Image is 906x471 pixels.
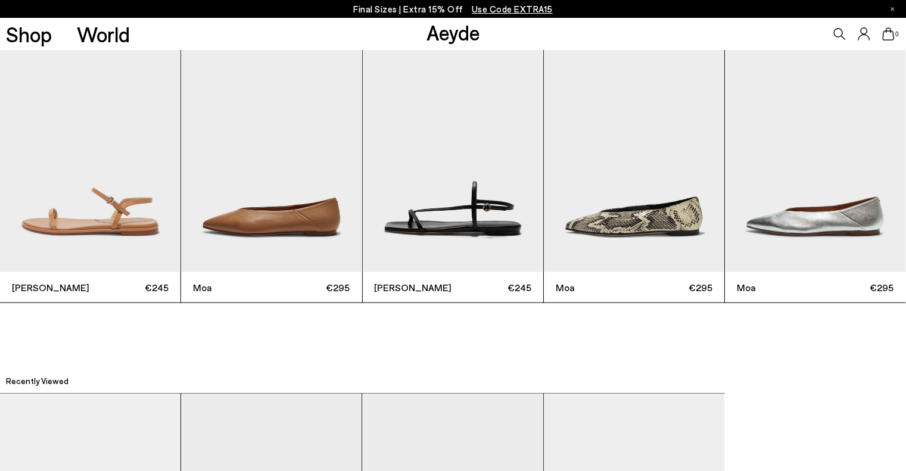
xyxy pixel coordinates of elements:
p: Final Sizes | Extra 15% Off [353,2,553,17]
img: Moa Pointed-Toe Flats [725,32,905,272]
span: €295 [815,280,893,295]
a: Aeyde [426,20,480,45]
a: Shop [6,24,52,45]
a: 0 [882,27,894,40]
img: Moa Pointed-Toe Flats [181,32,362,272]
a: Moa €295 [181,32,362,302]
a: [PERSON_NAME] €245 [362,32,543,302]
div: 5 / 6 [544,31,725,303]
span: Navigate to /collections/ss25-final-sizes [472,4,553,14]
a: Moa €295 [544,32,724,302]
span: Moa [556,280,634,295]
h2: Recently Viewed [6,375,69,387]
span: €245 [453,280,531,295]
span: €245 [91,280,169,295]
div: 4 / 6 [362,31,543,303]
span: €295 [634,280,712,295]
div: 6 / 6 [725,31,906,303]
span: €295 [272,280,350,295]
div: 3 / 6 [181,31,362,303]
img: Ella Leather Toe-Post Sandals [362,32,543,272]
span: 0 [894,31,900,38]
span: Moa [737,280,815,295]
span: [PERSON_NAME] [374,280,453,295]
span: Moa [193,280,272,295]
img: Moa Pointed-Toe Flats [544,32,724,272]
span: [PERSON_NAME] [12,280,91,295]
a: Moa €295 [725,32,905,302]
a: World [77,24,130,45]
